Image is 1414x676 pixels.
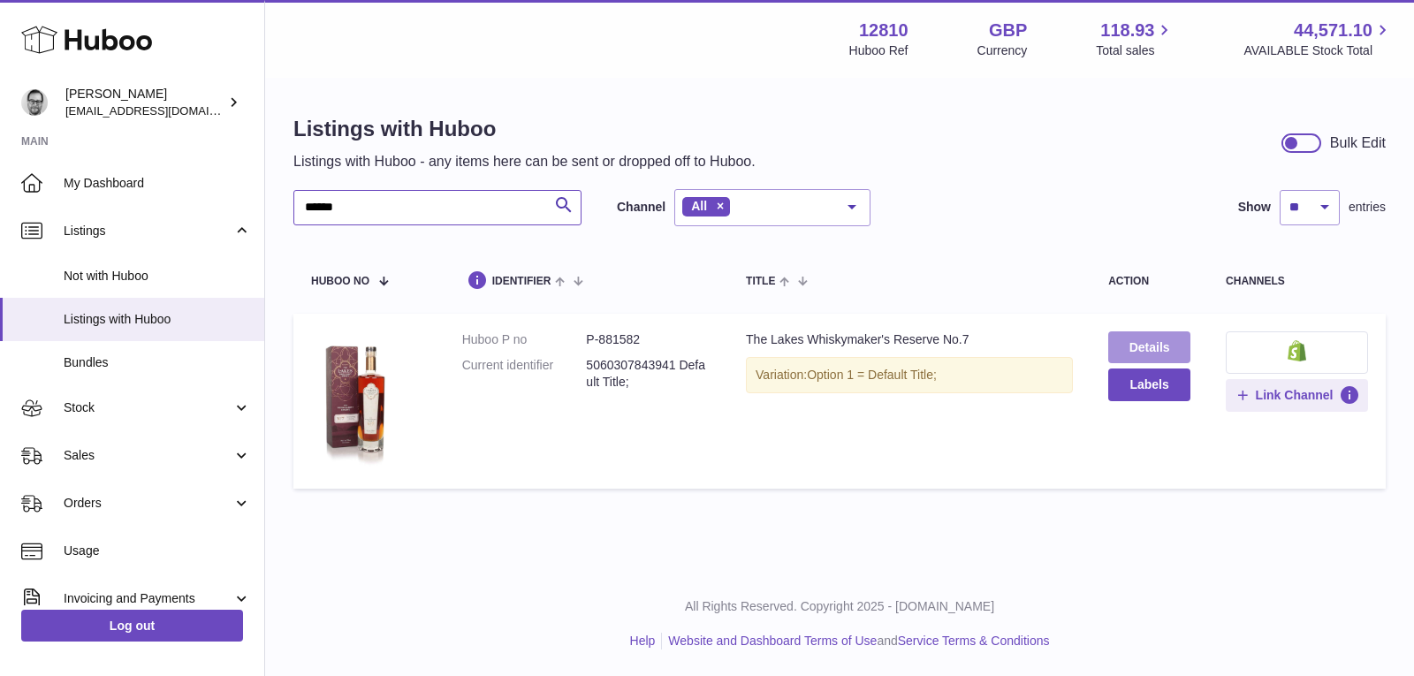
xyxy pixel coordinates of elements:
[64,223,232,239] span: Listings
[1243,42,1393,59] span: AVAILABLE Stock Total
[293,152,756,171] p: Listings with Huboo - any items here can be sent or dropped off to Huboo.
[989,19,1027,42] strong: GBP
[630,634,656,648] a: Help
[691,199,707,213] span: All
[1238,199,1271,216] label: Show
[1243,19,1393,59] a: 44,571.10 AVAILABLE Stock Total
[64,543,251,559] span: Usage
[586,357,711,391] dd: 5060307843941 Default Title;
[311,276,369,287] span: Huboo no
[1256,387,1334,403] span: Link Channel
[746,357,1073,393] div: Variation:
[1108,331,1190,363] a: Details
[64,354,251,371] span: Bundles
[492,276,551,287] span: identifier
[977,42,1028,59] div: Currency
[1226,276,1368,287] div: channels
[746,331,1073,348] div: The Lakes Whiskymaker's Reserve No.7
[64,175,251,192] span: My Dashboard
[807,368,937,382] span: Option 1 = Default Title;
[1100,19,1154,42] span: 118.93
[21,610,243,642] a: Log out
[1108,368,1190,400] button: Labels
[462,357,587,391] dt: Current identifier
[1226,379,1368,411] button: Link Channel
[662,633,1049,649] li: and
[1294,19,1372,42] span: 44,571.10
[668,634,877,648] a: Website and Dashboard Terms of Use
[1108,276,1190,287] div: action
[1349,199,1386,216] span: entries
[746,276,775,287] span: title
[293,115,756,143] h1: Listings with Huboo
[462,331,587,348] dt: Huboo P no
[64,268,251,285] span: Not with Huboo
[64,495,232,512] span: Orders
[311,331,399,467] img: The Lakes Whiskymaker's Reserve No.7
[64,399,232,416] span: Stock
[64,311,251,328] span: Listings with Huboo
[849,42,908,59] div: Huboo Ref
[279,598,1400,615] p: All Rights Reserved. Copyright 2025 - [DOMAIN_NAME]
[1288,340,1306,361] img: shopify-small.png
[1096,42,1175,59] span: Total sales
[617,199,665,216] label: Channel
[65,86,224,119] div: [PERSON_NAME]
[859,19,908,42] strong: 12810
[1096,19,1175,59] a: 118.93 Total sales
[1330,133,1386,153] div: Bulk Edit
[64,447,232,464] span: Sales
[65,103,260,118] span: [EMAIL_ADDRESS][DOMAIN_NAME]
[21,89,48,116] img: internalAdmin-12810@internal.huboo.com
[898,634,1050,648] a: Service Terms & Conditions
[586,331,711,348] dd: P-881582
[64,590,232,607] span: Invoicing and Payments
